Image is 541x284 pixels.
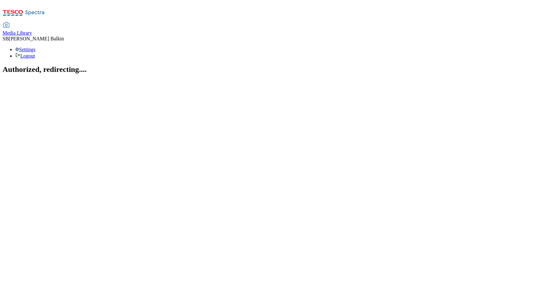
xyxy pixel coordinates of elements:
span: Media Library [3,30,32,36]
span: [PERSON_NAME] Balkin [9,36,64,41]
a: Settings [15,47,36,52]
a: Logout [15,53,35,59]
span: SB [3,36,9,41]
a: Media Library [3,23,32,36]
h2: Authorized, redirecting.... [3,65,538,74]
